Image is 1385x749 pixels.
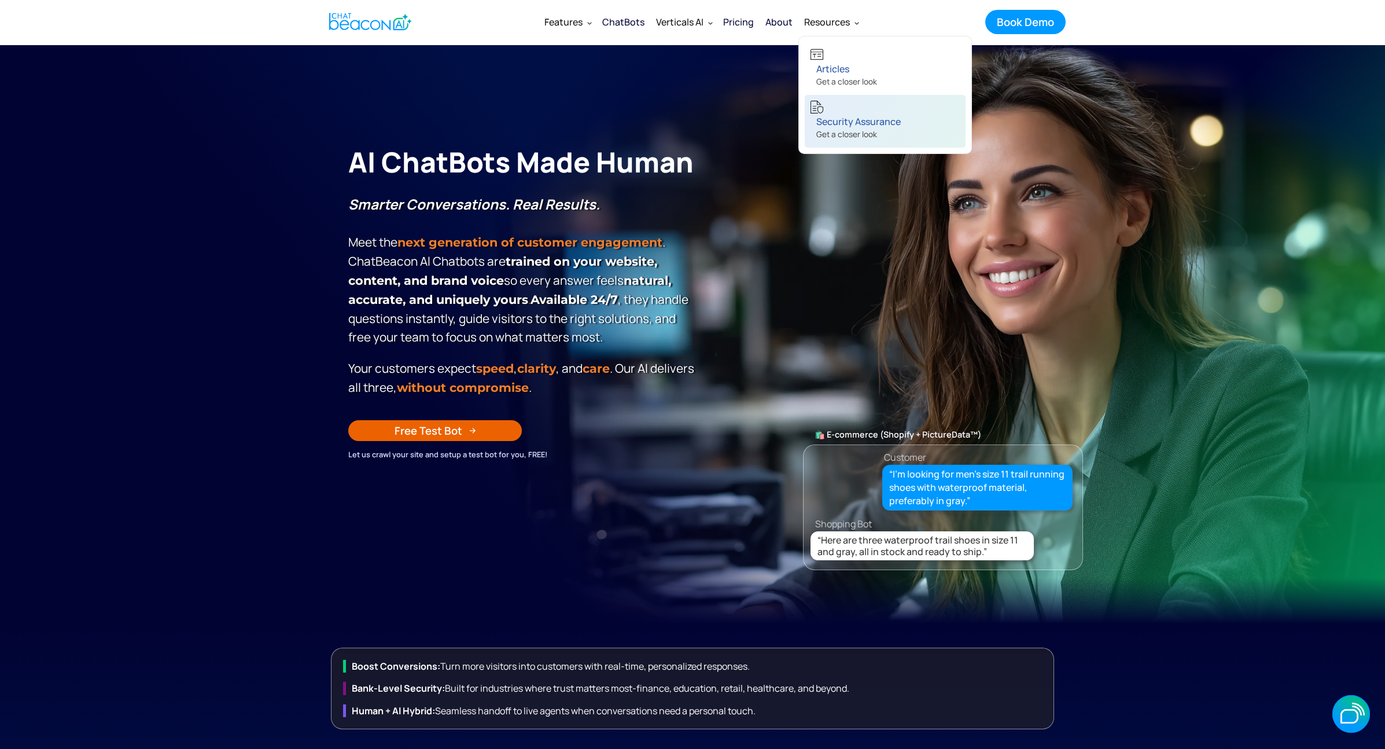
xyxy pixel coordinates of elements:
div: Resources [804,14,850,30]
a: Pricing [717,7,760,37]
a: ChatBots [596,7,650,37]
a: About [760,7,798,37]
div: ChatBots [602,14,644,30]
a: Book Demo [985,10,1066,34]
div: Verticals AI [656,14,703,30]
div: Pricing [723,14,754,30]
div: Let us crawl your site and setup a test bot for you, FREE! [348,448,698,461]
img: Dropdown [708,20,713,25]
a: ArticlesGet a closer look [805,42,966,95]
div: Articles [816,61,877,77]
strong: Smarter Conversations. Real Results. [348,194,600,214]
p: Your customers expect , , and . Our Al delivers all three, . [348,359,698,397]
div: Seamless handoff to live agents when conversations need a personal touch. [343,704,1048,717]
strong: Boost Conversions: [352,660,440,673]
span: care [583,361,610,376]
p: Meet the . ChatBeacon Al Chatbots are so every answer feels , they handle questions instantly, gu... [348,195,698,346]
div: “I’m looking for men’s size 11 trail running shoes with waterproof material, preferably in gray.” [889,468,1066,508]
div: Free Test Bot [395,423,462,438]
div: Built for industries where trust matters most-finance, education, retail, healthcare, and beyond. [343,682,1048,695]
div: About [765,14,793,30]
h1: AI ChatBots Made Human [348,144,698,181]
div: Get a closer look [816,130,901,142]
a: Security AssuranceGet a closer look [805,95,966,148]
strong: Human + Al Hybrid: [352,704,435,717]
div: Features [539,8,596,36]
strong: Bank-Level Security: [352,682,445,695]
strong: speed [476,361,514,376]
div: Get a closer look [816,77,877,89]
span: clarity [517,361,556,376]
strong: next generation of customer engagement [397,235,662,249]
img: Arrow [469,427,476,434]
a: home [319,8,418,36]
div: Turn more visitors into customers with real-time, personalized responses. [343,660,1048,673]
strong: Available 24/7 [531,292,618,307]
div: Resources [798,8,864,36]
div: Customer [884,449,926,465]
img: Dropdown [587,20,592,25]
div: Security Assurance [816,113,901,130]
div: 🛍️ E-commerce (Shopify + PictureData™) [804,427,1082,443]
div: Book Demo [997,14,1054,30]
a: Free Test Bot [348,420,522,441]
nav: Resources [798,36,972,154]
div: Verticals AI [650,8,717,36]
div: Features [544,14,583,30]
span: without compromise [397,380,529,395]
img: Dropdown [854,20,859,25]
